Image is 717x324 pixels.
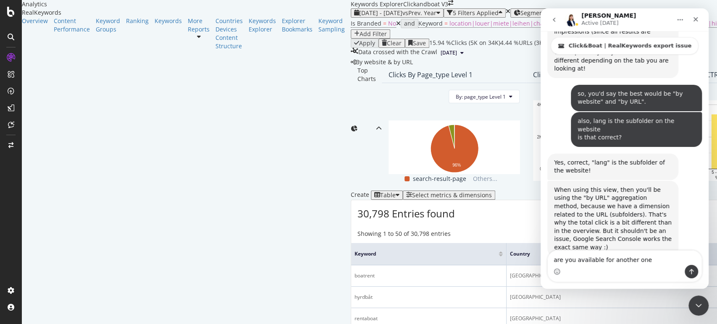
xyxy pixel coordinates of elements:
[383,19,386,27] span: =
[541,8,709,289] iframe: Intercom live chat
[355,315,503,322] div: rentaboat
[452,163,461,167] text: 96%
[437,48,467,58] button: [DATE]
[249,17,276,34] a: Keywords Explorer
[453,10,499,16] div: 5 Filters Applied
[351,29,390,39] button: Add Filter
[402,9,436,17] span: vs Prev. Year
[96,17,120,34] a: Keyword Groups
[449,90,520,103] button: By: page_type Level 1
[404,20,415,27] div: and
[413,174,466,184] span: search-result-page
[318,17,345,34] a: Keyword Sampling
[351,8,444,18] button: [DATE] - [DATE]vsPrev. Year
[54,17,90,34] a: Content Performance
[456,93,506,100] span: By: page_type Level 1
[444,19,448,27] span: =
[357,230,451,239] div: Showing 1 to 50 of 30,798 entries
[188,17,210,34] a: More Reports
[126,17,149,25] a: Ranking
[470,174,501,184] span: Others...
[359,40,375,47] div: Apply
[500,39,566,48] div: 4.44 % URLs ( 3K on 78K )
[441,49,457,57] span: 2024 Dec. 9th
[510,8,552,18] button: Segments
[387,40,402,47] div: Clear
[355,293,503,301] div: hyrdbåt
[378,39,405,48] button: Clear
[155,17,182,25] a: Keywords
[418,19,443,27] span: Keyword
[351,19,381,27] span: Is Branded
[357,206,455,220] span: 30,798 Entries found
[215,17,243,25] a: Countries
[351,191,403,200] div: Create
[358,48,437,58] div: Data crossed with the Crawl
[388,19,396,27] span: No
[533,100,664,181] svg: A chart.
[355,272,503,280] div: boatrent
[389,120,520,174] svg: A chart.
[537,135,542,139] text: 2K
[403,191,495,200] button: Select metrics & dimensions
[215,34,243,42] a: Content
[282,17,313,34] a: Explorer Bookmarks
[355,250,486,258] span: Keyword
[356,58,413,66] span: By website & by URL
[351,39,378,48] button: Apply
[380,192,396,199] div: Table
[405,39,429,48] button: Save
[444,8,506,18] button: 5 Filters Applied
[360,31,387,37] div: Add Filter
[540,167,542,171] text: 0
[215,42,243,50] a: Structure
[429,39,500,48] div: 15.94 % Clicks ( 5K on 34K )
[22,17,48,25] a: Overview
[357,66,376,191] div: Top Charts
[371,191,403,200] button: Table
[389,71,473,79] div: Clicks By page_type Level 1
[359,9,402,17] span: [DATE] - [DATE]
[215,25,243,34] a: Devices
[506,8,510,14] div: times
[533,71,615,79] div: Clicks By Average Position
[22,8,351,17] div: RealKeywords
[520,9,548,17] span: Segments
[412,192,492,199] div: Select metrics & dimensions
[351,58,413,66] div: legacy label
